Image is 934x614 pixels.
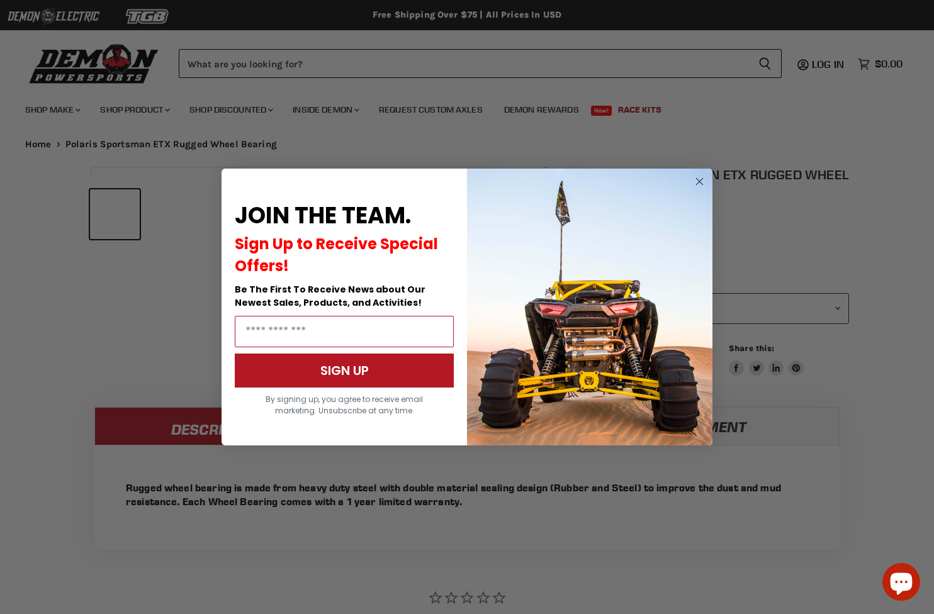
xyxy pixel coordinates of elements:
[235,233,438,276] span: Sign Up to Receive Special Offers!
[235,199,411,232] span: JOIN THE TEAM.
[235,316,454,347] input: Email Address
[467,169,712,445] img: a9095488-b6e7-41ba-879d-588abfab540b.jpeg
[235,283,425,309] span: Be The First To Receive News about Our Newest Sales, Products, and Activities!
[266,394,423,416] span: By signing up, you agree to receive email marketing. Unsubscribe at any time.
[879,563,924,604] inbox-online-store-chat: Shopify online store chat
[235,354,454,388] button: SIGN UP
[692,174,707,189] button: Close dialog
